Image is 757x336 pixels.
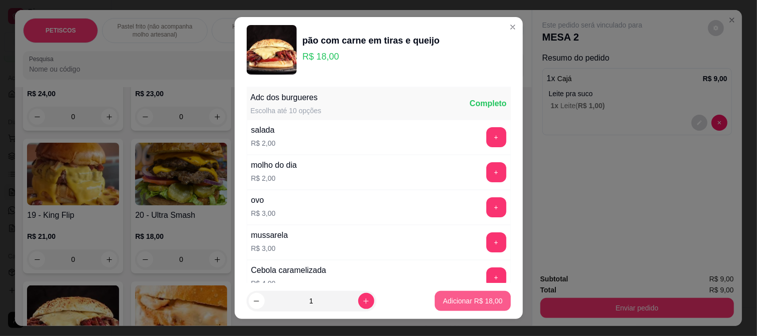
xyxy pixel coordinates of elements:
button: add [486,197,506,217]
p: R$ 3,00 [251,243,288,253]
p: R$ 2,00 [251,138,276,148]
div: Escolha até 10 opções [251,106,322,116]
img: product-image [247,25,297,75]
button: add [486,232,506,252]
button: Adicionar R$ 18,00 [435,291,510,311]
div: Cebola caramelizada [251,264,326,276]
p: R$ 4,00 [251,278,326,288]
div: salada [251,124,276,136]
button: decrease-product-quantity [249,293,265,309]
p: R$ 18,00 [303,50,440,64]
button: Close [505,19,521,35]
button: add [486,267,506,287]
p: R$ 3,00 [251,208,276,218]
p: Adicionar R$ 18,00 [443,296,502,306]
div: pão com carne em tiras e queijo [303,34,440,48]
button: increase-product-quantity [358,293,374,309]
button: add [486,127,506,147]
p: R$ 2,00 [251,173,297,183]
button: add [486,162,506,182]
div: molho do dia [251,159,297,171]
div: Adc dos burgueres [251,92,322,104]
div: mussarela [251,229,288,241]
div: ovo [251,194,276,206]
div: Completo [470,98,507,110]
